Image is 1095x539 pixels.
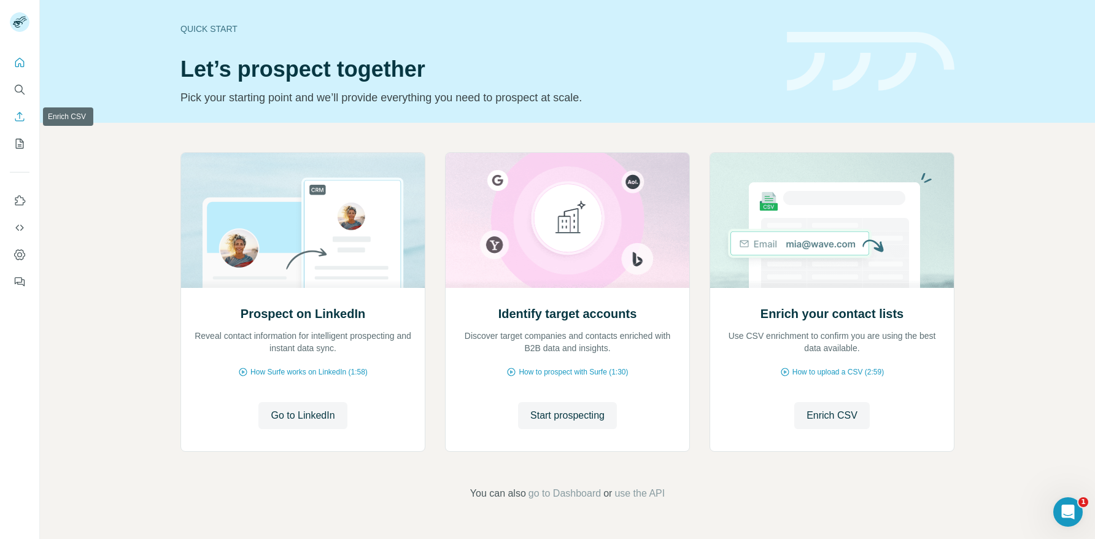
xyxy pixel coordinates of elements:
button: Enrich CSV [10,106,29,128]
img: Prospect on LinkedIn [180,153,425,288]
span: 1 [1078,497,1088,507]
span: Enrich CSV [807,408,857,423]
p: Pick your starting point and we’ll provide everything you need to prospect at scale. [180,89,772,106]
button: go to Dashboard [528,486,601,501]
img: Identify target accounts [445,153,690,288]
button: Start prospecting [518,402,617,429]
button: Use Surfe on LinkedIn [10,190,29,212]
button: Enrich CSV [794,402,870,429]
button: Go to LinkedIn [258,402,347,429]
iframe: Intercom live chat [1053,497,1083,527]
button: My lists [10,133,29,155]
span: How to prospect with Surfe (1:30) [519,366,628,378]
p: Discover target companies and contacts enriched with B2B data and insights. [458,330,677,354]
span: Start prospecting [530,408,605,423]
h2: Prospect on LinkedIn [241,305,365,322]
button: Dashboard [10,244,29,266]
p: Reveal contact information for intelligent prospecting and instant data sync. [193,330,412,354]
img: Enrich your contact lists [710,153,954,288]
span: How Surfe works on LinkedIn (1:58) [250,366,368,378]
h2: Enrich your contact lists [760,305,903,322]
div: Quick start [180,23,772,35]
button: use the API [614,486,665,501]
h2: Identify target accounts [498,305,637,322]
img: banner [787,32,954,91]
span: You can also [470,486,526,501]
span: How to upload a CSV (2:59) [792,366,884,378]
p: Use CSV enrichment to confirm you are using the best data available. [722,330,942,354]
span: Go to LinkedIn [271,408,335,423]
button: Feedback [10,271,29,293]
span: or [603,486,612,501]
button: Search [10,79,29,101]
h1: Let’s prospect together [180,57,772,82]
button: Use Surfe API [10,217,29,239]
button: Quick start [10,52,29,74]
